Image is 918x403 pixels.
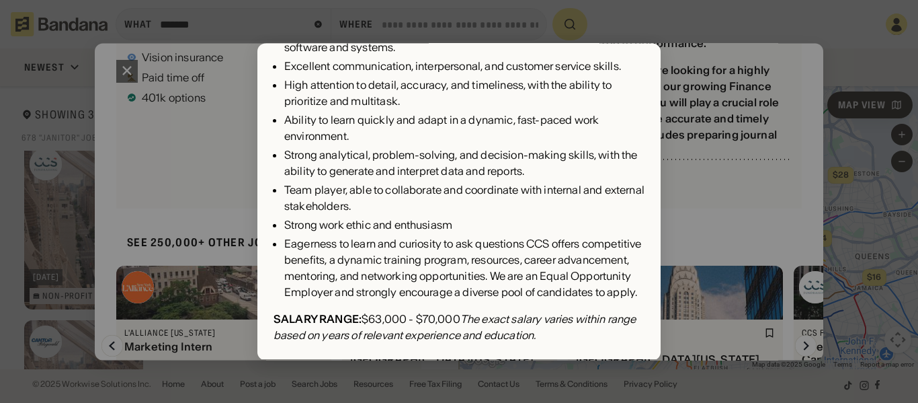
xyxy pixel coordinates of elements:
[274,312,644,344] div: $63,000 - $70,000
[274,313,362,326] div: SALARY RANGE:
[274,313,636,342] em: The exact salary varies within range based on years of relevant experience and education.
[284,112,644,145] div: Ability to learn quickly and adapt in a dynamic, fast-paced work environment.
[284,147,644,180] div: Strong analytical, problem-solving, and decision-making skills, with the ability to generate and ...
[284,236,644,301] div: Eagerness to learn and curiosity to ask questions CCS offers competitive benefits, a dynamic trai...
[284,182,644,215] div: Team player, able to collaborate and coordinate with internal and external stakeholders.
[284,217,644,233] div: Strong work ethic and enthusiasm
[284,77,644,110] div: High attention to detail, accuracy, and timeliness, with the ability to prioritize and multitask.
[284,59,644,75] div: Excellent communication, interpersonal, and customer service skills.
